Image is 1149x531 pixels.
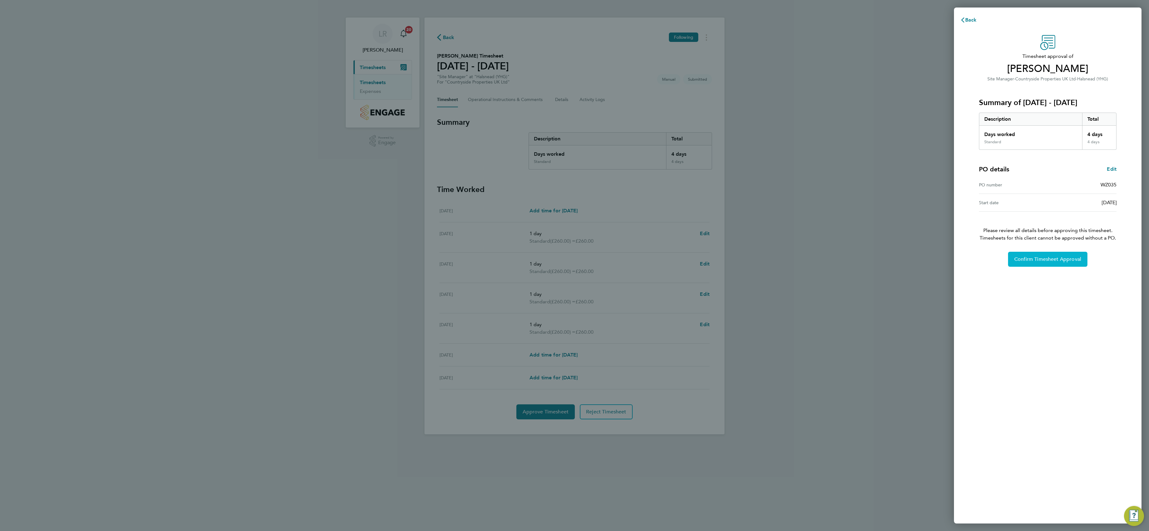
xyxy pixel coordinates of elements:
[1015,76,1076,82] span: Countryside Properties UK Ltd
[965,17,977,23] span: Back
[979,98,1116,108] h3: Summary of [DATE] - [DATE]
[1014,256,1081,262] span: Confirm Timesheet Approval
[979,53,1116,60] span: Timesheet approval of
[979,199,1048,206] div: Start date
[1048,199,1116,206] div: [DATE]
[1082,139,1116,149] div: 4 days
[984,139,1001,144] div: Standard
[987,76,1014,82] span: Site Manager
[1014,76,1015,82] span: ·
[971,234,1124,242] span: Timesheets for this client cannot be approved without a PO.
[954,14,983,26] button: Back
[1107,165,1116,173] a: Edit
[1101,182,1116,188] span: WZ035
[979,113,1082,125] div: Description
[971,212,1124,242] p: Please review all details before approving this timesheet.
[1107,166,1116,172] span: Edit
[1076,76,1077,82] span: ·
[979,181,1048,189] div: PO number
[979,165,1009,174] h4: PO details
[1008,252,1087,267] button: Confirm Timesheet Approval
[1124,506,1144,526] button: Engage Resource Center
[979,126,1082,139] div: Days worked
[1082,113,1116,125] div: Total
[1082,126,1116,139] div: 4 days
[979,113,1116,150] div: Summary of 25 - 31 Aug 2025
[1077,76,1108,82] span: Halsnead (YHG)
[979,63,1116,75] span: [PERSON_NAME]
